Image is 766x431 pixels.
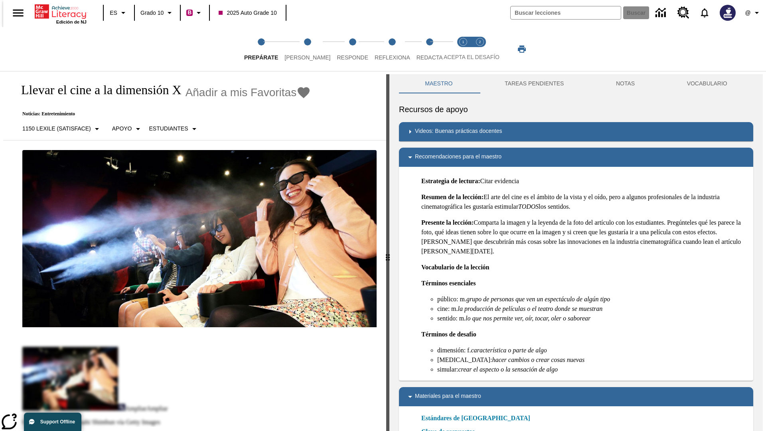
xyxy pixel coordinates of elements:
button: Acepta el desafío lee step 1 of 2 [452,27,475,71]
em: hacer cambios o crear cosas nuevas [492,356,584,363]
em: lo que nos permite ver, oír, tocar, oler o saborear [466,315,590,322]
strong: Presente la lección [421,219,472,226]
p: Recomendaciones para el maestro [415,152,501,162]
strong: Estrategia de lectura: [421,178,480,184]
span: Responde [337,54,368,61]
strong: Términos esenciales [421,280,476,287]
button: Seleccionar estudiante [146,122,202,136]
button: Maestro [399,74,479,93]
div: Pulsa la tecla de intro o la barra espaciadora y luego presiona las flechas de derecha e izquierd... [386,74,389,431]
button: Escoja un nuevo avatar [715,2,740,23]
span: ACEPTA EL DESAFÍO [444,54,499,60]
span: Añadir a mis Favoritas [186,86,297,99]
span: Reflexiona [375,54,410,61]
button: VOCABULARIO [661,74,753,93]
em: la producción de películas o el teatro donde se muestran [458,305,603,312]
li: dimensión: f. [437,346,747,355]
a: Centro de información [651,2,673,24]
div: reading [3,74,386,427]
li: público: m. [437,295,747,304]
span: Grado 10 [140,9,164,17]
img: Avatar [720,5,736,21]
button: Lenguaje: ES, Selecciona un idioma [106,6,132,20]
span: 2025 Auto Grade 10 [219,9,276,17]
span: ES [110,9,117,17]
div: Videos: Buenas prácticas docentes [399,122,753,141]
a: Centro de recursos, Se abrirá en una pestaña nueva. [673,2,694,24]
li: cine: m. [437,304,747,314]
span: B [188,8,191,18]
em: TODOS [518,203,539,210]
em: característica o parte de algo [471,347,547,354]
button: Reflexiona step 4 of 5 [368,27,417,71]
text: 2 [479,40,481,44]
text: 1 [462,40,464,44]
div: Instructional Panel Tabs [399,74,753,93]
span: Edición de NJ [56,20,87,24]
p: 1150 Lexile (Satisface) [22,125,91,133]
span: [PERSON_NAME] [284,54,330,61]
div: Recomendaciones para el maestro [399,148,753,167]
span: Prepárate [244,54,278,61]
button: Responde step 3 of 5 [330,27,375,71]
p: Citar evidencia [421,176,747,186]
a: Notificaciones [694,2,715,23]
span: Support Offline [40,419,75,425]
li: simular: [437,365,747,374]
p: Apoyo [112,125,132,133]
button: Grado: Grado 10, Elige un grado [137,6,178,20]
p: Materiales para el maestro [415,392,481,401]
li: sentido: m. [437,314,747,323]
button: Añadir a mis Favoritas - Llevar el cine a la dimensión X [186,85,311,99]
div: Portada [35,3,87,24]
h1: Llevar el cine a la dimensión X [13,83,182,97]
p: Estudiantes [149,125,188,133]
p: Noticias: Entretenimiento [13,111,311,117]
p: Comparta la imagen y la leyenda de la foto del artículo con los estudiantes. Pregúnteles qué les ... [421,218,747,256]
strong: : [472,219,474,226]
button: Redacta step 5 of 5 [410,27,449,71]
em: crear el aspecto o la sensación de algo [458,366,558,373]
button: Tipo de apoyo, Apoyo [109,122,146,136]
em: grupo de personas que ven un espectáculo de algún tipo [466,296,610,302]
button: Prepárate step 1 of 5 [238,27,284,71]
button: Abrir el menú lateral [6,1,30,25]
div: Materiales para el maestro [399,387,753,406]
a: Estándares de [GEOGRAPHIC_DATA] [421,413,535,423]
li: [MEDICAL_DATA]: [437,355,747,365]
div: activity [389,74,763,431]
input: Buscar campo [511,6,621,19]
p: El arte del cine es el ámbito de la vista y el oído, pero a algunos profesionales de la industria... [421,192,747,212]
button: NOTAS [590,74,661,93]
img: El panel situado frente a los asientos rocía con agua nebulizada al feliz público en un cine equi... [22,150,377,327]
h6: Recursos de apoyo [399,103,753,116]
strong: Términos de desafío [421,331,476,338]
button: Perfil/Configuración [740,6,766,20]
button: TAREAS PENDIENTES [479,74,590,93]
button: Support Offline [24,413,81,431]
button: Acepta el desafío contesta step 2 of 2 [468,27,492,71]
strong: Resumen de la lección: [421,194,484,200]
button: Lee step 2 of 5 [278,27,337,71]
span: Redacta [417,54,443,61]
strong: Vocabulario de la lección [421,264,490,271]
button: Boost El color de la clase es rojo violeta. Cambiar el color de la clase. [183,6,207,20]
button: Seleccione Lexile, 1150 Lexile (Satisface) [19,122,105,136]
button: Imprimir [509,42,535,56]
span: @ [745,9,750,17]
p: Videos: Buenas prácticas docentes [415,127,502,136]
